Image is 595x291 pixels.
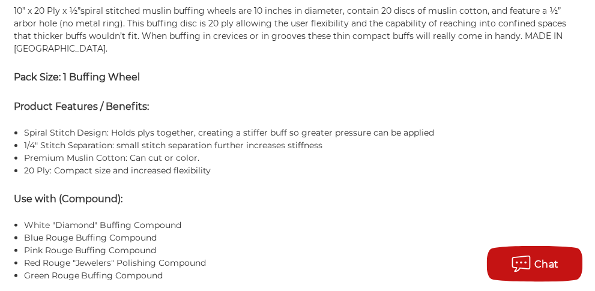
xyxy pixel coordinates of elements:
[14,193,122,205] strong: Use with (Compound):
[24,139,581,152] li: 1/4" Stitch Separation: small stitch separation further increases stiffness
[24,270,163,281] a: Green Rouge Buffing Compound
[24,245,157,256] a: Pink Rouge Buffing Compound
[487,246,583,282] button: Chat
[14,101,149,112] strong: Product Features / Benefits:
[24,152,581,164] li: Premium Muslin Cotton: Can cut or color.
[14,71,140,83] strong: Pack Size: 1 Buffing Wheel
[535,259,560,270] span: Chat
[14,5,581,55] p: 10” x 20 Ply x ½”spiral stitched muslin buffing wheels are 10 inches in diameter, contain 20 disc...
[24,127,581,139] li: Spiral Stitch Design: Holds plys together, creating a stiffer buff so greater pressure can be app...
[24,232,157,243] a: Blue Rouge Buffing Compound
[24,257,207,268] a: Red Rouge "Jewelers" Polishing Compound
[24,164,581,177] li: 20 Ply: Compact size and increased flexibility
[24,220,182,230] a: White "Diamond" Buffing Compound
